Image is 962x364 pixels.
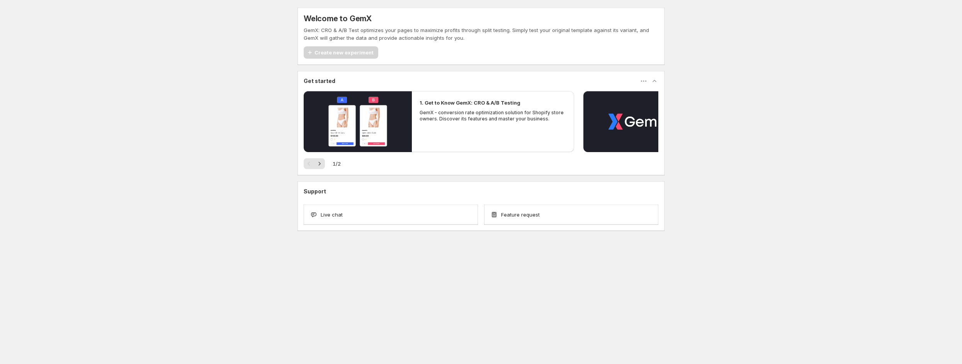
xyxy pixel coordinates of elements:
[420,99,520,107] h2: 1. Get to Know GemX: CRO & A/B Testing
[304,14,372,23] h5: Welcome to GemX
[321,211,343,218] span: Live chat
[304,77,335,85] h3: Get started
[304,188,326,195] h3: Support
[420,110,566,122] p: GemX - conversion rate optimization solution for Shopify store owners. Discover its features and ...
[304,26,658,42] p: GemX: CRO & A/B Test optimizes your pages to maximize profits through split testing. Simply test ...
[501,211,540,218] span: Feature request
[333,160,341,168] span: 1 / 2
